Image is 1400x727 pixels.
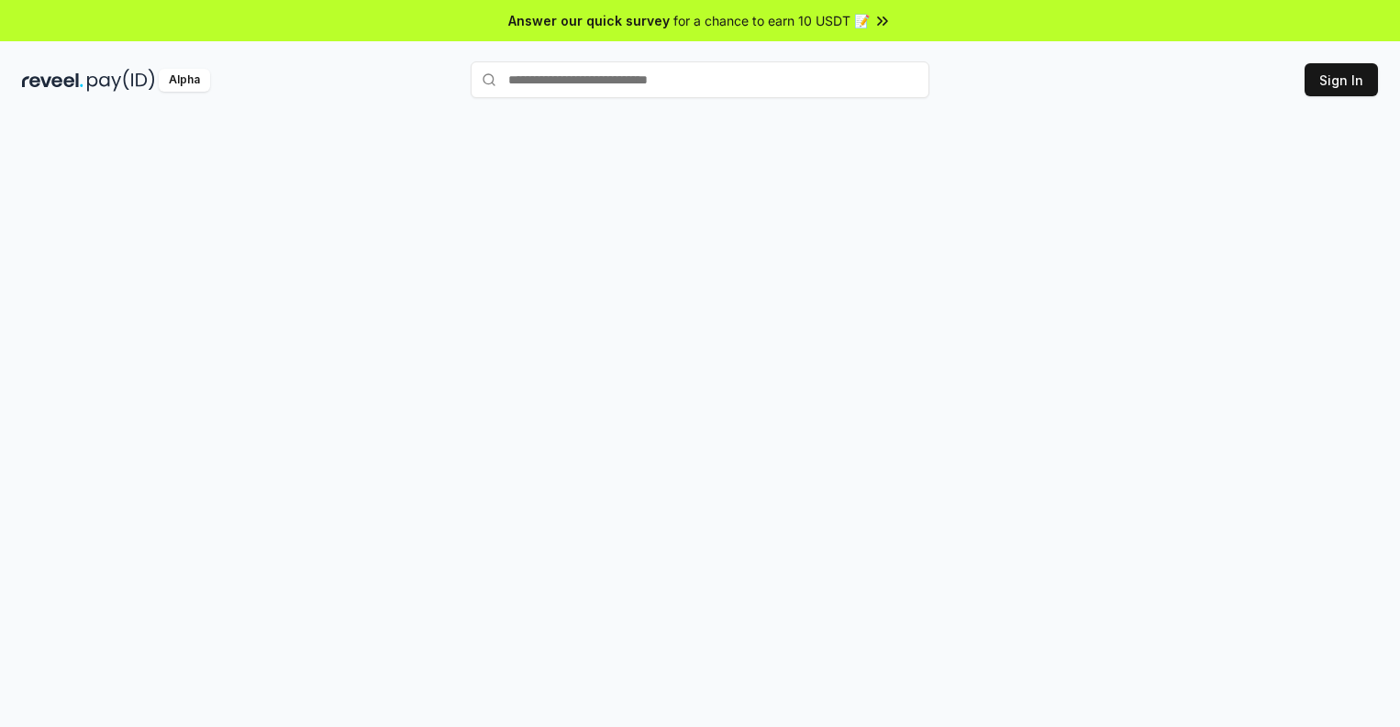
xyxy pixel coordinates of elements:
[1305,63,1378,96] button: Sign In
[508,11,670,30] span: Answer our quick survey
[22,69,83,92] img: reveel_dark
[673,11,870,30] span: for a chance to earn 10 USDT 📝
[159,69,210,92] div: Alpha
[87,69,155,92] img: pay_id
